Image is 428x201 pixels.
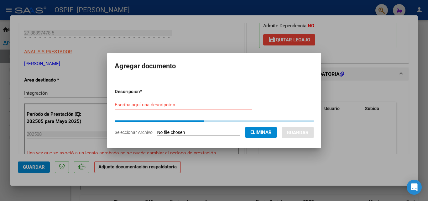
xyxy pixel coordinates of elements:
[115,88,175,95] p: Descripcion
[287,130,309,135] span: Guardar
[115,130,153,135] span: Seleccionar Archivo
[115,60,314,72] h2: Agregar documento
[407,180,422,195] div: Open Intercom Messenger
[250,130,272,135] span: Eliminar
[245,127,277,138] button: Eliminar
[282,127,314,138] button: Guardar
